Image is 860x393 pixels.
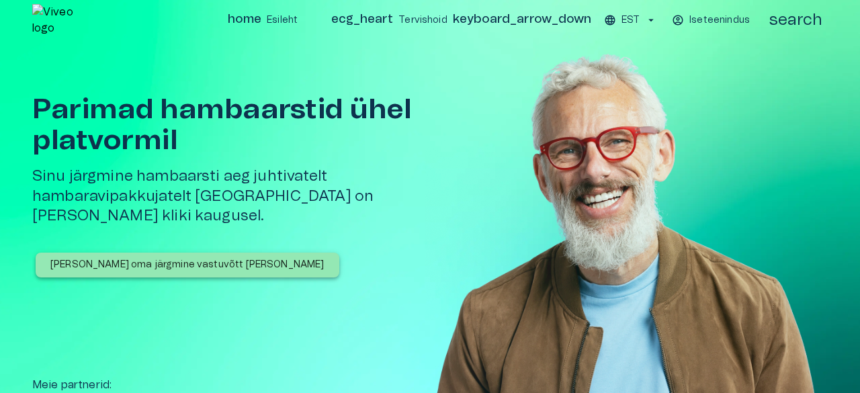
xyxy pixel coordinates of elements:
[621,13,640,28] p: EST
[331,9,393,31] span: ecg_heart
[222,7,304,34] button: homeEsileht
[602,11,659,30] button: EST
[267,13,298,28] p: Esileht
[769,11,822,30] span: search
[50,258,325,272] p: [PERSON_NAME] oma järgmine vastuvõtt [PERSON_NAME]
[228,9,261,31] span: home
[670,11,753,30] button: Iseteenindus
[32,167,468,226] h5: Sinu järgmine hambaarsti aeg juhtivatelt hambaravipakkujatelt [GEOGRAPHIC_DATA] on [PERSON_NAME] ...
[398,13,447,28] p: Tervishoid
[32,377,828,393] p: Meie partnerid :
[689,13,750,28] p: Iseteenindus
[326,7,597,34] button: ecg_heartTervishoidkeyboard_arrow_down
[453,9,591,31] span: keyboard_arrow_down
[32,11,217,30] a: Navigate to homepage
[32,94,468,156] h1: Parimad hambaarstid ühel platvormil
[36,253,339,277] button: [PERSON_NAME] oma järgmine vastuvõtt [PERSON_NAME]
[764,5,828,35] button: open search modal
[32,4,86,36] img: Viveo logo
